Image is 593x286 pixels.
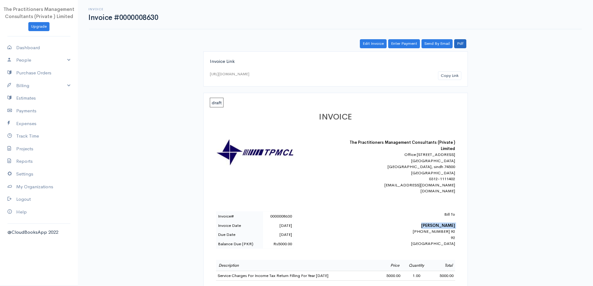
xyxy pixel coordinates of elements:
h1: INVOICE [216,113,455,122]
td: Quantity [402,260,431,271]
div: Invoice Link [210,58,461,65]
span: The Practitioners Management Consultants (Private ) Limited [3,6,74,19]
a: Pdf [454,39,466,48]
div: [PHONE_NUMBER] 92 92 [GEOGRAPHIC_DATA] [346,211,455,247]
h1: Invoice #0000008630 [88,14,158,21]
td: 5000.00 [431,271,455,281]
td: Rs5000.00 [263,239,294,249]
td: Total [431,260,455,271]
button: Copy Link [438,71,461,80]
td: Balance Due (PKR) [216,239,263,249]
td: 5000.00 [378,271,402,281]
td: 1.00 [402,271,431,281]
td: 0000008630 [263,212,294,221]
b: [PERSON_NAME] [421,223,455,228]
td: Invoice Date [216,221,263,230]
td: [DATE] [263,230,294,239]
td: Service Charges For Income Tax Return Filling For Year [DATE] [216,271,378,281]
td: Due Date [216,230,263,239]
a: Send By Email [421,39,453,48]
td: Price [378,260,402,271]
b: The Practitioners Management Consultants (Private ) Limited [350,140,455,151]
a: Edit Invoice [360,39,387,48]
p: Bill To [346,211,455,218]
td: Invoice# [216,212,263,221]
h6: Invoice [88,7,158,11]
div: [URL][DOMAIN_NAME] [210,71,249,77]
div: Office [STREET_ADDRESS] [GEOGRAPHIC_DATA] [GEOGRAPHIC_DATA], sindh 74500 [GEOGRAPHIC_DATA] 0312-1... [346,152,455,194]
td: Description [216,260,378,271]
img: logo-30862.jpg [216,139,294,166]
a: Enter Payment [388,39,420,48]
span: draft [210,98,224,107]
a: Upgrade [28,22,49,31]
div: @CloudBooksApp 2022 [7,229,70,236]
td: [DATE] [263,221,294,230]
